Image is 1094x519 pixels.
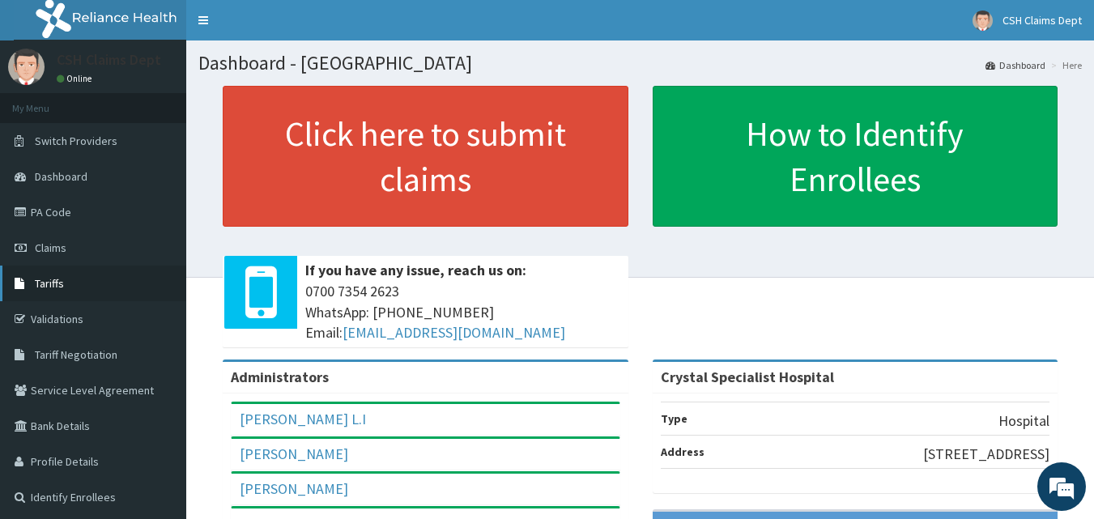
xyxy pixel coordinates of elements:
a: [PERSON_NAME] L.I [240,410,366,428]
p: Hospital [998,411,1049,432]
li: Here [1047,58,1082,72]
a: Click here to submit claims [223,86,628,227]
p: CSH Claims Dept [57,53,161,67]
a: Dashboard [985,58,1045,72]
span: Tariff Negotiation [35,347,117,362]
span: CSH Claims Dept [1002,13,1082,28]
p: [STREET_ADDRESS] [923,444,1049,465]
b: Type [661,411,687,426]
strong: Crystal Specialist Hospital [661,368,834,386]
a: Online [57,73,96,84]
a: [PERSON_NAME] [240,479,348,498]
b: Address [661,445,705,459]
b: Administrators [231,368,329,386]
a: [PERSON_NAME] [240,445,348,463]
h1: Dashboard - [GEOGRAPHIC_DATA] [198,53,1082,74]
a: How to Identify Enrollees [653,86,1058,227]
span: Tariffs [35,276,64,291]
span: Claims [35,240,66,255]
span: Switch Providers [35,134,117,148]
b: If you have any issue, reach us on: [305,261,526,279]
span: 0700 7354 2623 WhatsApp: [PHONE_NUMBER] Email: [305,281,620,343]
img: User Image [8,49,45,85]
span: Dashboard [35,169,87,184]
img: User Image [973,11,993,31]
a: [EMAIL_ADDRESS][DOMAIN_NAME] [343,323,565,342]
